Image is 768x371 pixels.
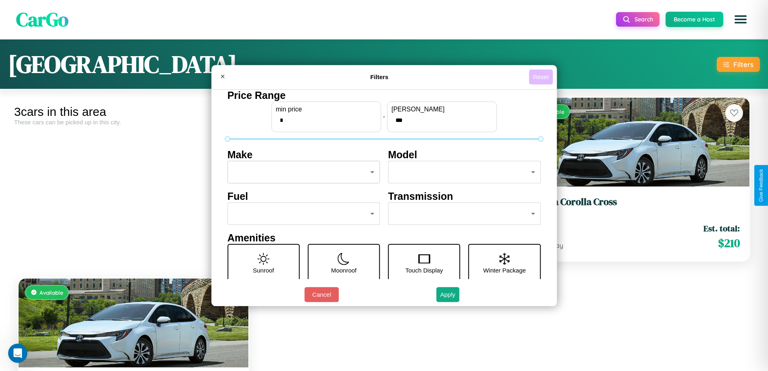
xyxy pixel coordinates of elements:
div: Filters [733,60,753,69]
button: Filters [717,57,760,72]
button: Open menu [729,8,752,31]
span: Available [40,289,63,296]
h4: Filters [230,73,529,80]
button: Reset [529,69,553,84]
span: Search [635,16,653,23]
span: Est. total: [703,222,740,234]
div: 3 cars in this area [14,105,253,119]
button: Become a Host [666,12,723,27]
span: CarGo [16,6,69,33]
p: Touch Display [405,265,443,276]
h4: Make [227,149,380,161]
iframe: Intercom live chat [8,344,27,363]
h4: Amenities [227,232,541,244]
span: $ 210 [718,235,740,251]
h3: Toyota Corolla Cross [529,196,740,208]
button: Apply [436,287,460,302]
a: Toyota Corolla Cross2016 [529,196,740,216]
h1: [GEOGRAPHIC_DATA] [8,48,237,81]
label: min price [276,106,377,113]
p: - [383,111,385,122]
h4: Transmission [388,191,541,202]
h4: Price Range [227,90,541,101]
p: Winter Package [483,265,526,276]
label: [PERSON_NAME] [391,106,492,113]
div: Give Feedback [758,169,764,202]
button: Cancel [304,287,339,302]
p: Moonroof [331,265,356,276]
h4: Fuel [227,191,380,202]
h4: Model [388,149,541,161]
p: Sunroof [253,265,274,276]
button: Search [616,12,660,27]
div: These cars can be picked up in this city. [14,119,253,126]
